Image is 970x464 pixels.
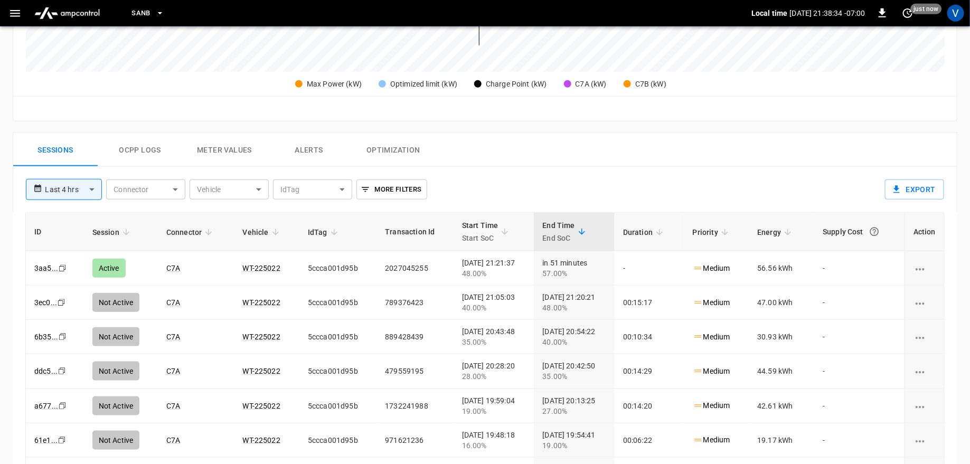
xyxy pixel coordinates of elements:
[615,423,684,458] td: 00:06:22
[351,133,436,167] button: Optimization
[914,366,936,376] div: charging session options
[693,400,730,411] p: Medium
[92,396,140,415] div: Not Active
[299,320,376,354] td: 5ccca001d95b
[92,327,140,346] div: Not Active
[865,222,884,241] button: The cost of your charging session based on your supply rates
[542,337,606,347] div: 40.00%
[749,251,814,286] td: 56.56 kWh
[30,3,104,23] img: ampcontrol.io logo
[749,423,814,458] td: 19.17 kWh
[693,434,730,446] p: Medium
[751,8,788,18] p: Local time
[34,402,58,410] a: a677...
[243,226,282,239] span: Vehicle
[166,226,215,239] span: Connector
[542,268,606,279] div: 57.00%
[166,298,180,307] a: C7A
[462,371,526,382] div: 28.00%
[693,263,730,274] p: Medium
[542,219,575,244] div: End Time
[462,302,526,313] div: 40.00%
[542,232,575,244] p: End SoC
[92,293,140,312] div: Not Active
[462,361,526,382] div: [DATE] 20:28:20
[299,354,376,389] td: 5ccca001d95b
[615,320,684,354] td: 00:10:34
[462,326,526,347] div: [DATE] 20:43:48
[749,286,814,320] td: 47.00 kWh
[814,251,905,286] td: -
[615,354,684,389] td: 00:14:29
[542,219,588,244] span: End TimeEnd SoC
[92,226,133,239] span: Session
[92,259,126,278] div: Active
[58,262,68,274] div: copy
[299,389,376,423] td: 5ccca001d95b
[693,332,730,343] p: Medium
[34,264,58,272] a: 3aa5...
[267,133,351,167] button: Alerts
[243,333,280,341] a: WT-225022
[885,179,944,200] button: Export
[542,258,606,279] div: in 51 minutes
[693,226,732,239] span: Priority
[376,286,454,320] td: 789376423
[615,286,684,320] td: 00:15:17
[814,423,905,458] td: -
[45,179,102,200] div: Last 4 hrs
[243,402,280,410] a: WT-225022
[376,320,454,354] td: 889428439
[57,434,68,446] div: copy
[914,297,936,308] div: charging session options
[615,251,684,286] td: -
[462,219,512,244] span: Start TimeStart SoC
[914,435,936,446] div: charging session options
[462,258,526,279] div: [DATE] 21:21:37
[56,297,67,308] div: copy
[92,362,140,381] div: Not Active
[166,402,180,410] a: C7A
[376,423,454,458] td: 971621236
[542,395,606,416] div: [DATE] 20:13:25
[127,3,168,24] button: SanB
[486,79,547,90] div: Charge Point (kW)
[542,361,606,382] div: [DATE] 20:42:50
[462,440,526,451] div: 16.00%
[576,79,607,90] div: C7A (kW)
[243,367,280,375] a: WT-225022
[914,332,936,342] div: charging session options
[243,436,280,444] a: WT-225022
[749,354,814,389] td: 44.59 kWh
[462,395,526,416] div: [DATE] 19:59:04
[376,213,454,251] th: Transaction Id
[58,331,68,343] div: copy
[542,302,606,313] div: 48.00%
[462,337,526,347] div: 35.00%
[635,79,666,90] div: C7B (kW)
[166,333,180,341] a: C7A
[243,264,280,272] a: WT-225022
[542,371,606,382] div: 35.00%
[615,389,684,423] td: 00:14:20
[899,5,916,22] button: set refresh interval
[790,8,865,18] p: [DATE] 21:38:34 -07:00
[749,320,814,354] td: 30.93 kWh
[182,133,267,167] button: Meter Values
[376,251,454,286] td: 2027045255
[814,286,905,320] td: -
[462,292,526,313] div: [DATE] 21:05:03
[947,5,964,22] div: profile-icon
[166,264,180,272] a: C7A
[914,263,936,273] div: charging session options
[243,298,280,307] a: WT-225022
[814,354,905,389] td: -
[462,268,526,279] div: 48.00%
[299,286,376,320] td: 5ccca001d95b
[693,297,730,308] p: Medium
[905,213,944,251] th: Action
[462,406,526,416] div: 19.00%
[13,133,98,167] button: Sessions
[34,436,58,444] a: 61e1...
[623,226,666,239] span: Duration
